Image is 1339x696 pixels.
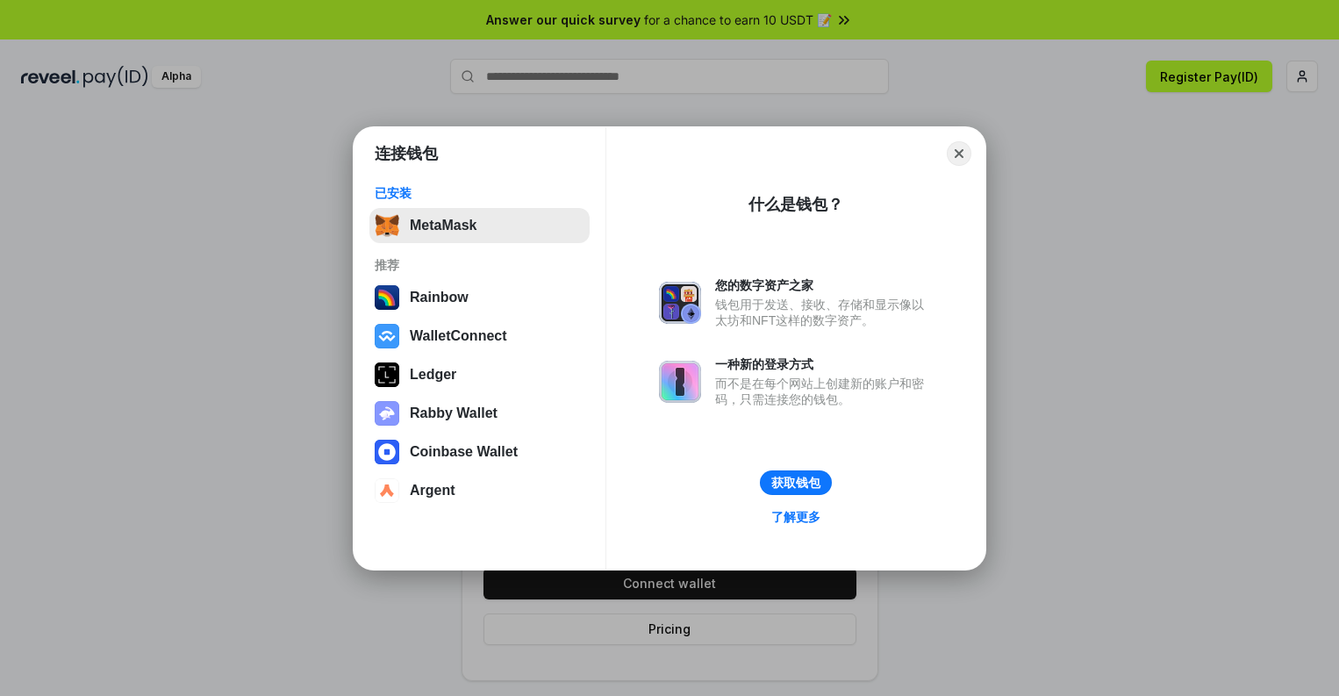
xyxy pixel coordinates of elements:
button: Argent [369,473,590,508]
div: WalletConnect [410,328,507,344]
div: Argent [410,483,455,499]
div: Rabby Wallet [410,405,498,421]
div: 了解更多 [771,509,820,525]
div: 推荐 [375,257,584,273]
button: Rabby Wallet [369,396,590,431]
button: 获取钱包 [760,470,832,495]
a: 了解更多 [761,506,831,528]
img: svg+xml,%3Csvg%20xmlns%3D%22http%3A%2F%2Fwww.w3.org%2F2000%2Fsvg%22%20width%3D%2228%22%20height%3... [375,362,399,387]
button: Ledger [369,357,590,392]
div: 什么是钱包？ [748,194,843,215]
img: svg+xml,%3Csvg%20width%3D%2228%22%20height%3D%2228%22%20viewBox%3D%220%200%2028%2028%22%20fill%3D... [375,324,399,348]
div: 而不是在每个网站上创建新的账户和密码，只需连接您的钱包。 [715,376,933,407]
img: svg+xml,%3Csvg%20xmlns%3D%22http%3A%2F%2Fwww.w3.org%2F2000%2Fsvg%22%20fill%3D%22none%22%20viewBox... [659,361,701,403]
div: 钱包用于发送、接收、存储和显示像以太坊和NFT这样的数字资产。 [715,297,933,328]
div: 您的数字资产之家 [715,277,933,293]
div: 一种新的登录方式 [715,356,933,372]
div: Rainbow [410,290,469,305]
div: 已安装 [375,185,584,201]
div: Coinbase Wallet [410,444,518,460]
img: svg+xml,%3Csvg%20xmlns%3D%22http%3A%2F%2Fwww.w3.org%2F2000%2Fsvg%22%20fill%3D%22none%22%20viewBox... [659,282,701,324]
button: WalletConnect [369,319,590,354]
h1: 连接钱包 [375,143,438,164]
div: Ledger [410,367,456,383]
button: MetaMask [369,208,590,243]
img: svg+xml,%3Csvg%20fill%3D%22none%22%20height%3D%2233%22%20viewBox%3D%220%200%2035%2033%22%20width%... [375,213,399,238]
img: svg+xml,%3Csvg%20width%3D%22120%22%20height%3D%22120%22%20viewBox%3D%220%200%20120%20120%22%20fil... [375,285,399,310]
img: svg+xml,%3Csvg%20width%3D%2228%22%20height%3D%2228%22%20viewBox%3D%220%200%2028%2028%22%20fill%3D... [375,440,399,464]
button: Coinbase Wallet [369,434,590,470]
div: 获取钱包 [771,475,820,491]
img: svg+xml,%3Csvg%20width%3D%2228%22%20height%3D%2228%22%20viewBox%3D%220%200%2028%2028%22%20fill%3D... [375,478,399,503]
img: svg+xml,%3Csvg%20xmlns%3D%22http%3A%2F%2Fwww.w3.org%2F2000%2Fsvg%22%20fill%3D%22none%22%20viewBox... [375,401,399,426]
button: Rainbow [369,280,590,315]
button: Close [947,141,971,166]
div: MetaMask [410,218,476,233]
